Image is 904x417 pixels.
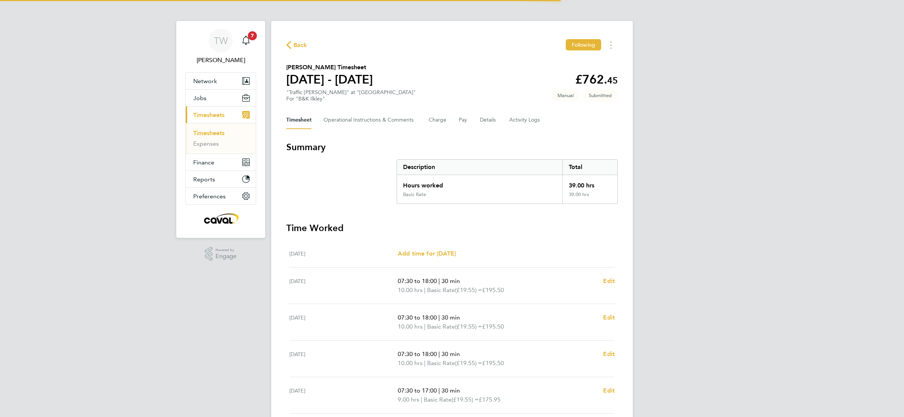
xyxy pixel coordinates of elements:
a: TW[PERSON_NAME] [185,29,256,65]
span: (£19.55) = [455,286,482,294]
span: (£19.55) = [455,323,482,330]
div: Hours worked [397,175,562,192]
span: Engage [215,253,237,260]
a: Edit [603,313,615,322]
span: Edit [603,314,615,321]
a: Edit [603,277,615,286]
div: Basic Rate [403,192,426,198]
span: Preferences [193,193,226,200]
span: 30 min [441,314,460,321]
span: Jobs [193,94,206,102]
div: [DATE] [289,249,398,258]
span: Powered by [215,247,237,253]
button: Jobs [186,90,256,106]
nav: Main navigation [176,21,265,238]
span: Edit [603,387,615,394]
button: Timesheets Menu [604,39,618,51]
span: £195.50 [482,323,504,330]
span: | [421,396,422,403]
span: | [438,314,440,321]
span: Tim Wells [185,56,256,65]
span: Edit [603,277,615,285]
span: | [438,350,440,358]
a: Expenses [193,140,219,147]
span: £195.50 [482,286,504,294]
span: | [424,323,426,330]
span: Network [193,78,217,85]
span: Add time for [DATE] [398,250,456,257]
div: 39.00 hrs [562,192,617,204]
button: Back [286,40,307,50]
span: TW [214,36,228,46]
span: 07:30 to 18:00 [398,277,437,285]
span: Reports [193,176,215,183]
span: Following [572,41,595,48]
div: Total [562,160,617,175]
span: This timesheet is Submitted. [583,89,618,102]
button: Timesheet [286,111,312,129]
span: 30 min [441,350,460,358]
button: Preferences [186,188,256,204]
div: For "B&K Ilkley" [286,96,416,102]
a: Timesheets [193,129,224,137]
span: Edit [603,350,615,358]
span: Basic Rate [427,359,455,368]
span: | [424,286,426,294]
div: "Traffic [PERSON_NAME]" at "[GEOGRAPHIC_DATA]" [286,89,416,102]
span: Finance [193,159,214,166]
img: caval-logo-retina.png [202,212,240,224]
div: [DATE] [289,350,398,368]
span: 30 min [441,387,460,394]
span: (£19.55) = [455,359,482,367]
span: 10.00 hrs [398,323,423,330]
span: Basic Rate [427,322,455,331]
h3: Summary [286,141,618,153]
app-decimal: £762. [575,72,618,87]
div: Summary [397,159,618,204]
div: Timesheets [186,123,256,154]
span: This timesheet was manually created. [551,89,580,102]
span: £175.95 [479,396,501,403]
button: Network [186,73,256,89]
div: [DATE] [289,277,398,295]
span: Basic Rate [424,395,452,404]
a: Edit [603,386,615,395]
span: 10.00 hrs [398,286,423,294]
div: 39.00 hrs [562,175,617,192]
a: Go to home page [185,212,256,224]
a: Edit [603,350,615,359]
button: Reports [186,171,256,187]
button: Timesheets [186,107,256,123]
span: 7 [248,31,257,40]
span: £195.50 [482,359,504,367]
span: 07:30 to 18:00 [398,314,437,321]
h3: Time Worked [286,222,618,234]
div: [DATE] [289,386,398,404]
button: Details [480,111,497,129]
button: Activity Logs [509,111,541,129]
span: (£19.55) = [452,396,479,403]
h1: [DATE] - [DATE] [286,72,373,87]
button: Finance [186,154,256,170]
a: 7 [238,29,253,53]
span: 07:30 to 17:00 [398,387,437,394]
h2: [PERSON_NAME] Timesheet [286,63,373,72]
span: Basic Rate [427,286,455,295]
span: 30 min [441,277,460,285]
button: Charge [429,111,447,129]
span: | [424,359,426,367]
div: [DATE] [289,313,398,331]
span: | [438,277,440,285]
button: Following [566,39,601,50]
span: Timesheets [193,111,224,119]
div: Description [397,160,562,175]
span: Back [293,41,307,50]
span: 07:30 to 18:00 [398,350,437,358]
button: Pay [459,111,468,129]
span: 10.00 hrs [398,359,423,367]
span: 9.00 hrs [398,396,419,403]
a: Add time for [DATE] [398,249,456,258]
button: Operational Instructions & Comments [324,111,417,129]
a: Powered byEngage [205,247,237,261]
span: 45 [607,75,618,86]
